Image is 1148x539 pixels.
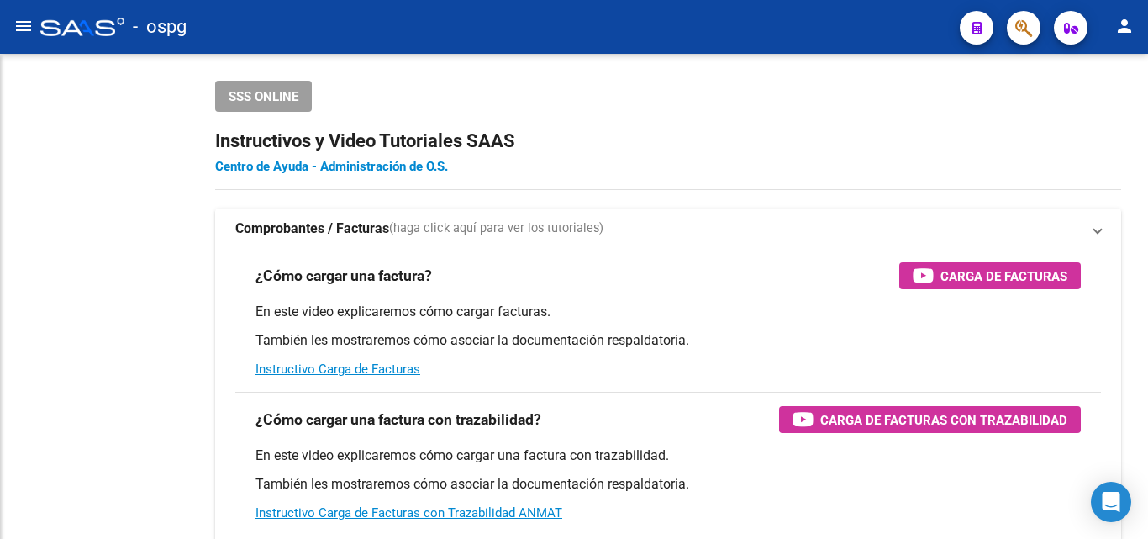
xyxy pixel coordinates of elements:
[229,89,298,104] span: SSS ONLINE
[255,303,1081,321] p: En este video explicaremos cómo cargar facturas.
[235,219,389,238] strong: Comprobantes / Facturas
[255,264,432,288] h3: ¿Cómo cargar una factura?
[133,8,187,45] span: - ospg
[1114,16,1135,36] mat-icon: person
[215,125,1121,157] h2: Instructivos y Video Tutoriales SAAS
[899,262,1081,289] button: Carga de Facturas
[255,362,420,377] a: Instructivo Carga de Facturas
[255,331,1081,350] p: También les mostraremos cómo asociar la documentación respaldatoria.
[389,219,603,238] span: (haga click aquí para ver los tutoriales)
[215,209,1121,249] mat-expansion-panel-header: Comprobantes / Facturas(haga click aquí para ver los tutoriales)
[13,16,34,36] mat-icon: menu
[255,408,541,431] h3: ¿Cómo cargar una factura con trazabilidad?
[1091,482,1131,522] div: Open Intercom Messenger
[255,447,1081,465] p: En este video explicaremos cómo cargar una factura con trazabilidad.
[215,81,312,112] button: SSS ONLINE
[255,475,1081,494] p: También les mostraremos cómo asociar la documentación respaldatoria.
[779,406,1081,433] button: Carga de Facturas con Trazabilidad
[940,266,1067,287] span: Carga de Facturas
[820,410,1067,431] span: Carga de Facturas con Trazabilidad
[255,505,562,521] a: Instructivo Carga de Facturas con Trazabilidad ANMAT
[215,159,448,174] a: Centro de Ayuda - Administración de O.S.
